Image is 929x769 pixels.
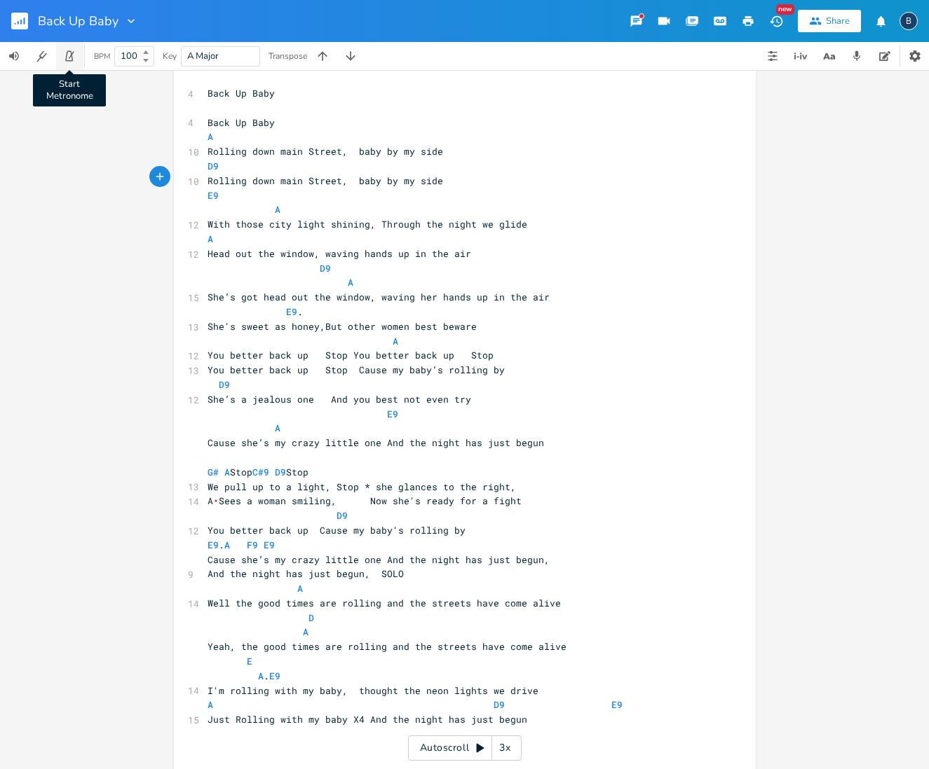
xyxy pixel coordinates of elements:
span: Rolling down main Street, baby by my side [208,145,443,158]
span: A [208,130,213,143]
button: Share [798,10,861,32]
span: A [224,466,230,478]
span: With those city light shining, Through the night we glide [208,218,527,230]
div: BPM [94,53,110,60]
span: A Major [187,50,219,62]
div: Key [163,52,177,60]
span: D9 [275,466,286,478]
span: D9 [320,262,331,275]
span: A [393,335,398,347]
span: D [308,611,314,624]
span: D9 [494,698,505,711]
span: A Sees a woman smiling, Now she's ready for a fight [208,494,522,507]
span: E9 [286,305,297,318]
button: B [900,5,918,37]
span: . [208,305,303,318]
span: E9 [387,408,398,420]
button: New [762,8,790,34]
span: A [275,422,280,434]
span: Rolling down main Street, baby by my side [208,174,443,187]
div: Transpose [269,52,307,60]
span: A [297,582,303,595]
span: A [348,276,353,289]
span: She’s a jealous one And you best not even try [208,393,471,406]
span: You better back up Stop You better back up Stop [208,349,494,361]
span: E9 [611,698,623,711]
span: G# [208,466,219,478]
span: E9 [208,189,219,202]
span: E9 [269,670,280,682]
span: Just Rolling with my baby X4 And the night has just begun [208,713,527,726]
div: 3x [492,735,517,761]
span: Back Up Baby [38,15,118,27]
span: E9 [264,539,275,551]
span: D9 [337,509,348,522]
span: We pull up to a light, Stop * she glances to the right, [208,480,516,493]
span: . [208,655,707,682]
span: \u2028 [213,494,219,507]
span: A [258,670,264,682]
span: Back Up Baby [208,116,275,129]
span: Cause she’s my crazy little one And the night has just begun [208,436,544,449]
span: You better back up Cause my baby's rolling by [208,524,466,536]
span: A [224,539,230,551]
span: Stop Stop [208,466,308,478]
div: New [776,4,794,15]
span: She's sweet as honey,But other women best beware [208,320,477,333]
span: A [208,698,213,711]
span: Cause she’s my crazy little one And the night has just begun, [208,553,550,566]
span: Well the good times are rolling and the streets have come alive [208,597,561,609]
button: Start Metronome [56,42,84,70]
span: A [303,625,308,638]
span: E9 [208,539,219,551]
span: And the night has just begun, SOLO [208,567,404,580]
span: D9 [219,378,230,391]
span: Head out the window, waving hands up in the air [208,247,471,260]
div: Autoscroll [408,735,522,761]
span: D9 [208,160,219,172]
span: C#9 [252,466,269,478]
span: F9 [247,539,258,551]
span: Yeah, the good times are rolling and the streets have come alive [208,640,567,653]
span: Back Up Baby [208,87,275,99]
span: I'm rolling with my baby, thought the neon lights we drive [208,684,538,697]
span: She’s got head out the window, waving her hands up in the air [208,291,550,303]
span: . [208,539,280,551]
span: E [247,655,252,667]
div: boywells [900,12,918,30]
span: A [275,203,280,216]
div: Share [826,15,850,27]
span: You better back up Stop Cause my baby’s rolling by [208,363,505,376]
span: A [208,233,213,245]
